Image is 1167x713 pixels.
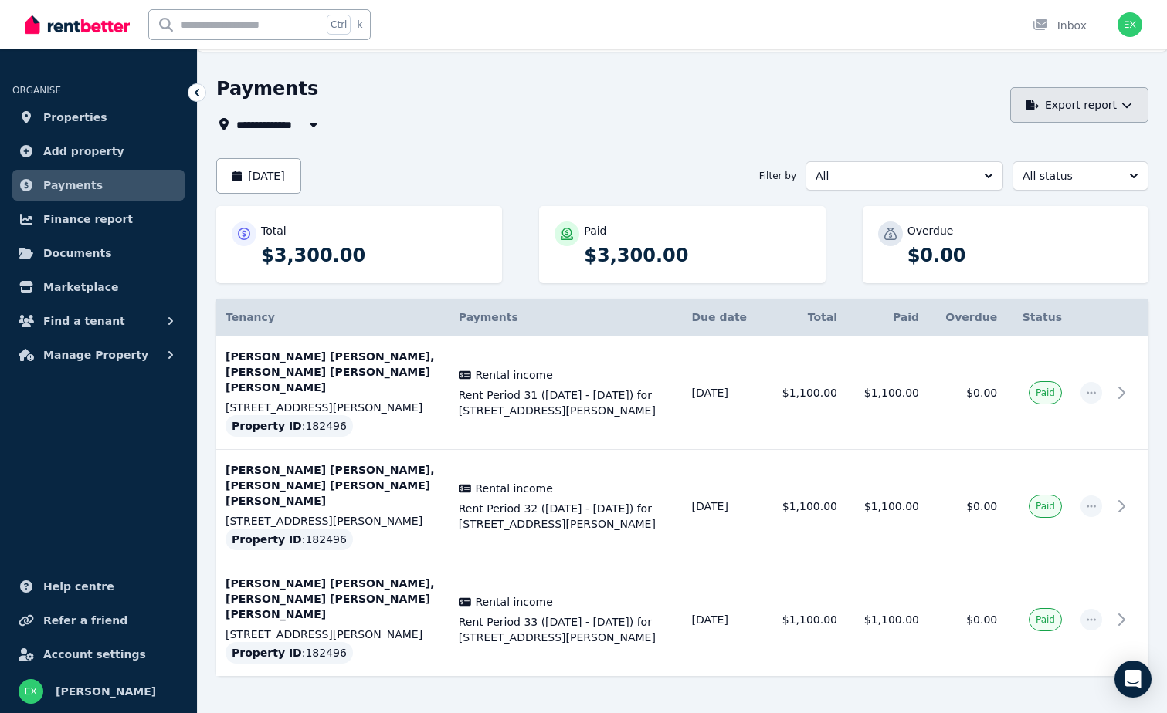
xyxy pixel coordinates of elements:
[43,645,146,664] span: Account settings
[928,299,1006,336] th: Overdue
[1023,168,1117,184] span: All status
[226,642,353,664] div: : 182496
[261,243,487,268] p: $3,300.00
[226,349,440,395] p: [PERSON_NAME] [PERSON_NAME], [PERSON_NAME] [PERSON_NAME] [PERSON_NAME]
[226,415,353,437] div: : 182496
[907,223,954,238] p: Overdue
[683,450,765,563] td: [DATE]
[232,418,302,434] span: Property ID
[226,400,440,415] p: [STREET_ADDRESS][PERSON_NAME]
[12,306,185,336] button: Find a tenant
[12,204,185,235] a: Finance report
[765,450,846,563] td: $1,100.00
[43,142,124,161] span: Add property
[584,243,809,268] p: $3,300.00
[43,312,125,330] span: Find a tenant
[25,13,130,36] img: RentBetter
[1118,12,1142,37] img: Emma Xavier
[1036,387,1055,399] span: Paid
[1033,18,1087,33] div: Inbox
[765,299,846,336] th: Total
[966,500,997,512] span: $0.00
[476,481,553,496] span: Rental income
[12,85,61,96] span: ORGANISE
[43,611,127,630] span: Refer a friend
[846,299,928,336] th: Paid
[43,346,148,364] span: Manage Property
[907,243,1133,268] p: $0.00
[765,336,846,450] td: $1,100.00
[357,19,362,31] span: k
[966,387,997,399] span: $0.00
[12,238,185,269] a: Documents
[43,176,103,194] span: Payments
[476,367,553,383] span: Rental income
[816,168,972,184] span: All
[19,679,43,704] img: Emma Xavier
[765,563,846,677] td: $1,100.00
[226,576,440,622] p: [PERSON_NAME] [PERSON_NAME], [PERSON_NAME] [PERSON_NAME] [PERSON_NAME]
[261,223,287,238] p: Total
[226,462,440,509] p: [PERSON_NAME] [PERSON_NAME], [PERSON_NAME] [PERSON_NAME] [PERSON_NAME]
[1036,500,1055,512] span: Paid
[459,614,673,645] span: Rent Period 33 ([DATE] - [DATE]) for [STREET_ADDRESS][PERSON_NAME]
[43,577,114,596] span: Help centre
[846,563,928,677] td: $1,100.00
[43,210,133,228] span: Finance report
[966,613,997,626] span: $0.00
[232,645,302,661] span: Property ID
[806,161,1003,191] button: All
[1114,661,1152,698] div: Open Intercom Messenger
[12,102,185,133] a: Properties
[226,627,440,642] p: [STREET_ADDRESS][PERSON_NAME]
[43,108,107,127] span: Properties
[12,571,185,602] a: Help centre
[12,340,185,370] button: Manage Property
[476,594,553,610] span: Rental income
[683,563,765,677] td: [DATE]
[12,605,185,636] a: Refer a friend
[459,501,673,532] span: Rent Period 32 ([DATE] - [DATE]) for [STREET_ADDRESS][PERSON_NAME]
[216,158,301,194] button: [DATE]
[226,529,353,550] div: : 182496
[12,639,185,670] a: Account settings
[216,299,449,336] th: Tenancy
[846,450,928,563] td: $1,100.00
[56,682,156,701] span: [PERSON_NAME]
[216,76,318,101] h1: Payments
[43,278,118,296] span: Marketplace
[232,532,302,547] span: Property ID
[1010,87,1148,123] button: Export report
[327,15,351,35] span: Ctrl
[12,170,185,201] a: Payments
[1036,613,1055,626] span: Paid
[683,336,765,450] td: [DATE]
[459,387,673,418] span: Rent Period 31 ([DATE] - [DATE]) for [STREET_ADDRESS][PERSON_NAME]
[1013,161,1148,191] button: All status
[459,311,518,323] span: Payments
[226,513,440,529] p: [STREET_ADDRESS][PERSON_NAME]
[43,244,112,262] span: Documents
[683,299,765,336] th: Due date
[846,336,928,450] td: $1,100.00
[12,136,185,167] a: Add property
[759,170,796,182] span: Filter by
[12,272,185,302] a: Marketplace
[1006,299,1071,336] th: Status
[584,223,606,238] p: Paid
